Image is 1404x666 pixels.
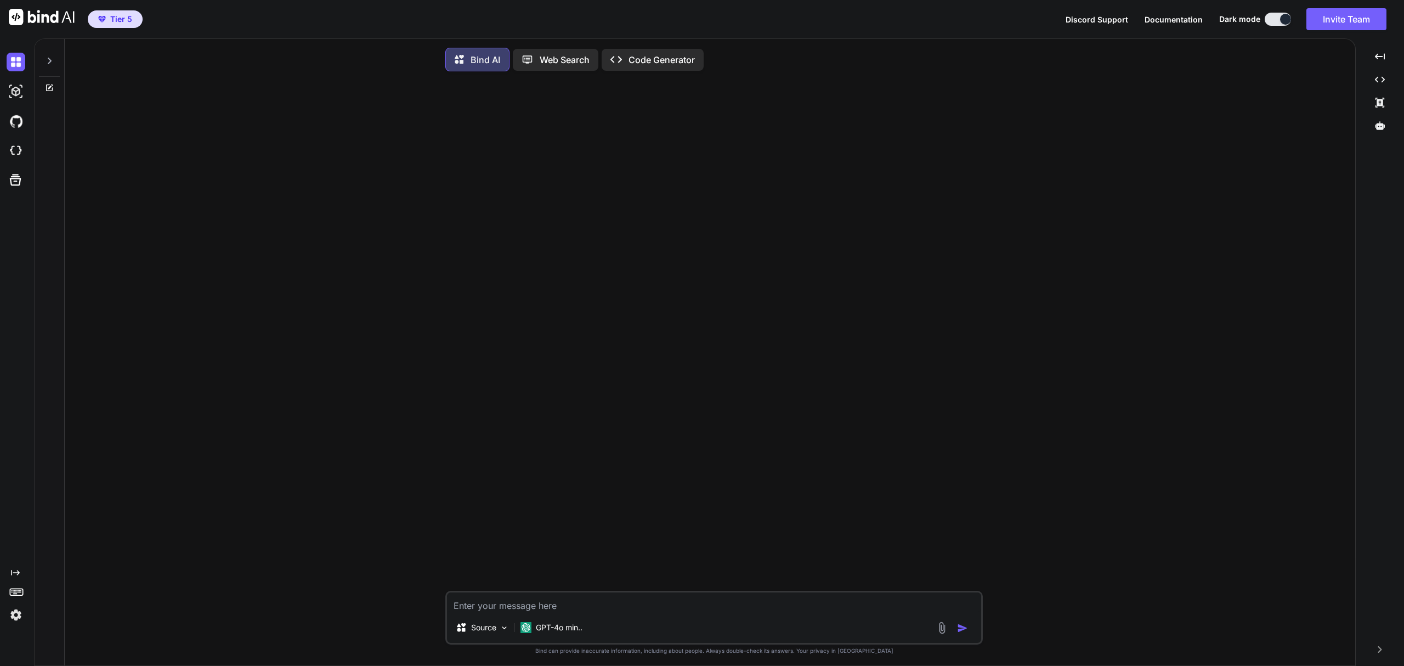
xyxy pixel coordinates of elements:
img: Pick Models [500,623,509,633]
img: darkChat [7,53,25,71]
img: premium [98,16,106,22]
span: Discord Support [1066,15,1128,24]
button: premiumTier 5 [88,10,143,28]
img: settings [7,606,25,624]
button: Documentation [1145,14,1203,25]
img: githubDark [7,112,25,131]
span: Documentation [1145,15,1203,24]
p: Bind AI [471,53,500,66]
p: Bind can provide inaccurate information, including about people. Always double-check its answers.... [445,647,983,655]
button: Invite Team [1306,8,1386,30]
img: GPT-4o mini [520,622,531,633]
img: attachment [936,622,948,634]
img: icon [957,623,968,634]
p: GPT-4o min.. [536,622,582,633]
p: Code Generator [629,53,695,66]
button: Discord Support [1066,14,1128,25]
img: darkAi-studio [7,82,25,101]
img: cloudideIcon [7,142,25,160]
img: Bind AI [9,9,75,25]
span: Tier 5 [110,14,132,25]
p: Source [471,622,496,633]
p: Web Search [540,53,590,66]
span: Dark mode [1219,14,1260,25]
